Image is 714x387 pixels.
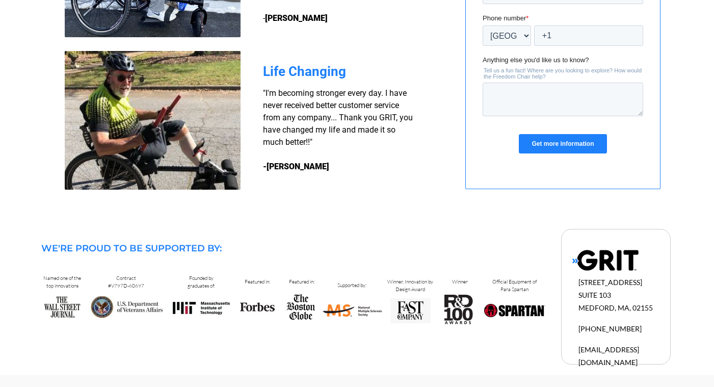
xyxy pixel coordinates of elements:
[578,278,642,287] span: [STREET_ADDRESS]
[578,303,653,312] span: MEDFORD, MA, 02155
[492,278,537,293] span: Official Equipment of Para Spartan
[452,278,468,285] span: Winner
[578,324,642,333] span: [PHONE_NUMBER]
[43,275,81,289] span: Named one of the top innovations
[108,275,144,289] span: Contract #V797D-60697
[41,243,222,254] span: WE'RE PROUD TO BE SUPPORTED BY:
[578,345,639,367] span: [EMAIL_ADDRESS][DOMAIN_NAME]
[263,64,346,79] span: Life Changing
[188,275,215,289] span: Founded by graduates of:
[245,278,270,285] span: Featured in:
[387,278,433,293] span: Winner, Innovation by Design Award
[265,13,328,23] strong: [PERSON_NAME]
[289,278,314,285] span: Featured in:
[263,88,413,147] span: "I'm becoming stronger every day. I have never received better customer service from any company....
[263,162,329,171] strong: -[PERSON_NAME]
[578,291,611,299] span: SUITE 103
[337,282,366,289] span: Supported by:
